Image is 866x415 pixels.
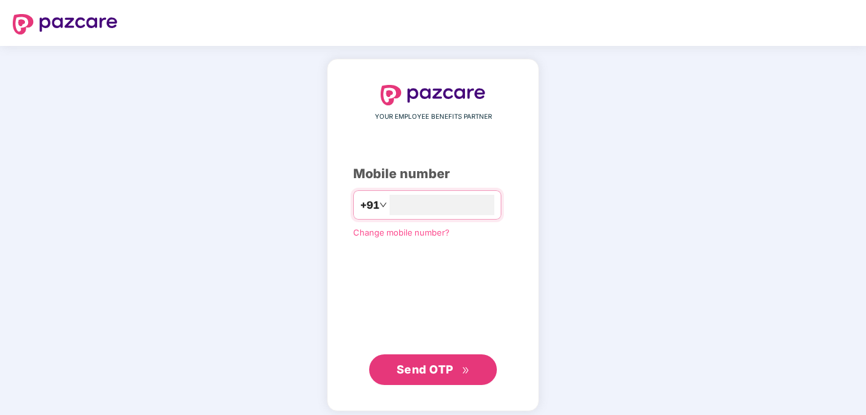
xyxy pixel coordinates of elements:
img: logo [381,85,485,105]
span: Send OTP [397,363,453,376]
img: logo [13,14,118,34]
span: YOUR EMPLOYEE BENEFITS PARTNER [375,112,492,122]
span: down [379,201,387,209]
div: Mobile number [353,164,513,184]
span: +91 [360,197,379,213]
a: Change mobile number? [353,227,450,238]
span: double-right [462,366,470,375]
button: Send OTPdouble-right [369,354,497,385]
